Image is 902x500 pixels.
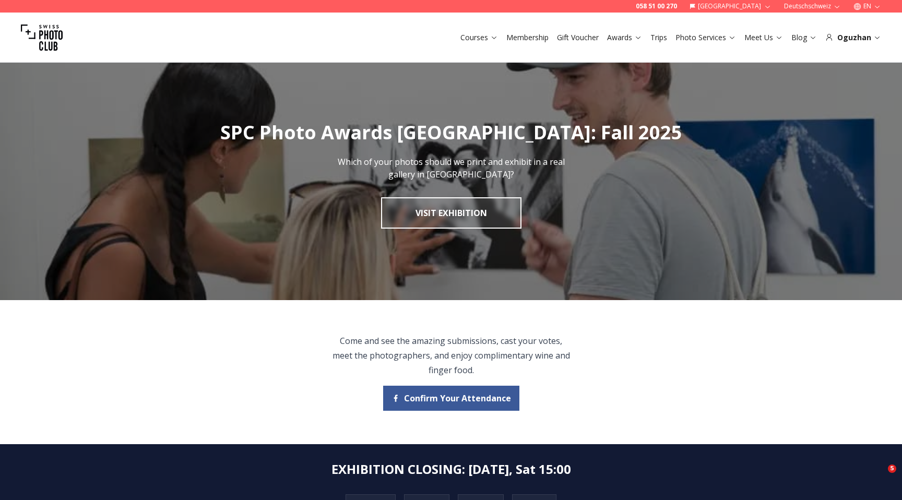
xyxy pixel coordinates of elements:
iframe: Intercom live chat [867,465,892,490]
button: Blog [787,30,821,45]
img: Swiss photo club [21,17,63,58]
button: Gift Voucher [553,30,603,45]
a: Awards [607,32,642,43]
a: Gift Voucher [557,32,599,43]
p: Come and see the amazing submissions, cast your votes, meet the photographers, and enjoy complime... [332,334,571,377]
button: Membership [502,30,553,45]
a: Visit Exhibition [381,197,521,229]
a: Meet Us [744,32,783,43]
a: Courses [460,32,498,43]
a: Photo Services [675,32,736,43]
a: Trips [650,32,667,43]
button: Awards [603,30,646,45]
button: Meet Us [740,30,787,45]
h2: EXHIBITION CLOSING : [DATE], Sat 15:00 [331,461,571,478]
a: Blog [791,32,817,43]
span: Confirm Your Attendance [404,392,511,404]
span: 5 [888,465,896,473]
p: Which of your photos should we print and exhibit in a real gallery in [GEOGRAPHIC_DATA]? [334,156,568,181]
button: Confirm Your Attendance [383,386,519,411]
div: Oguzhan [825,32,881,43]
button: Courses [456,30,502,45]
button: Photo Services [671,30,740,45]
button: Trips [646,30,671,45]
a: 058 51 00 270 [636,2,677,10]
a: Membership [506,32,549,43]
